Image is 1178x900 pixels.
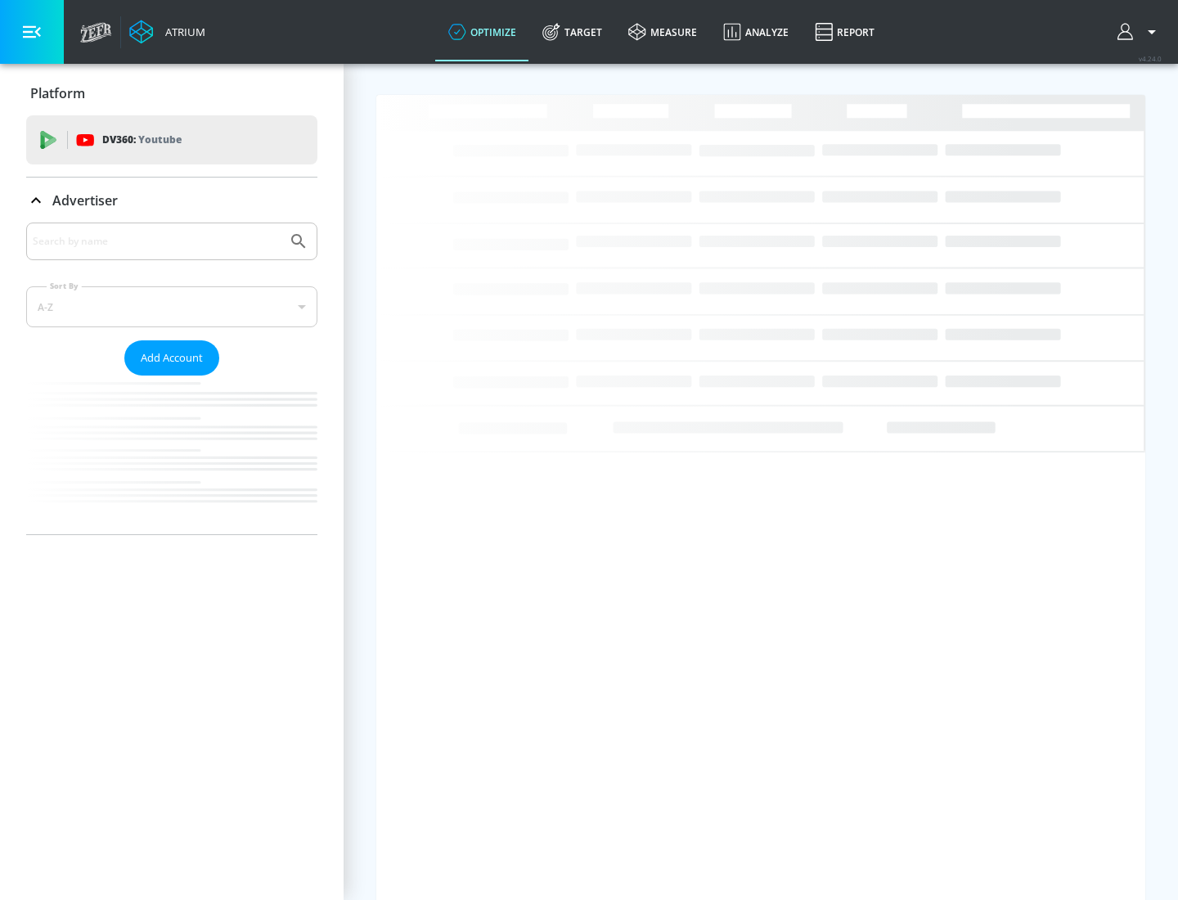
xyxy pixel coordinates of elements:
div: Advertiser [26,178,317,223]
div: Atrium [159,25,205,39]
div: Platform [26,70,317,116]
label: Sort By [47,281,82,291]
a: optimize [435,2,529,61]
a: Atrium [129,20,205,44]
button: Add Account [124,340,219,376]
a: measure [615,2,710,61]
span: Add Account [141,349,203,367]
a: Analyze [710,2,802,61]
p: Youtube [138,131,182,148]
nav: list of Advertiser [26,376,317,534]
p: Advertiser [52,191,118,209]
input: Search by name [33,231,281,252]
span: v 4.24.0 [1139,54,1162,63]
a: Report [802,2,888,61]
div: Advertiser [26,223,317,534]
div: DV360: Youtube [26,115,317,164]
p: Platform [30,84,85,102]
a: Target [529,2,615,61]
div: A-Z [26,286,317,327]
p: DV360: [102,131,182,149]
